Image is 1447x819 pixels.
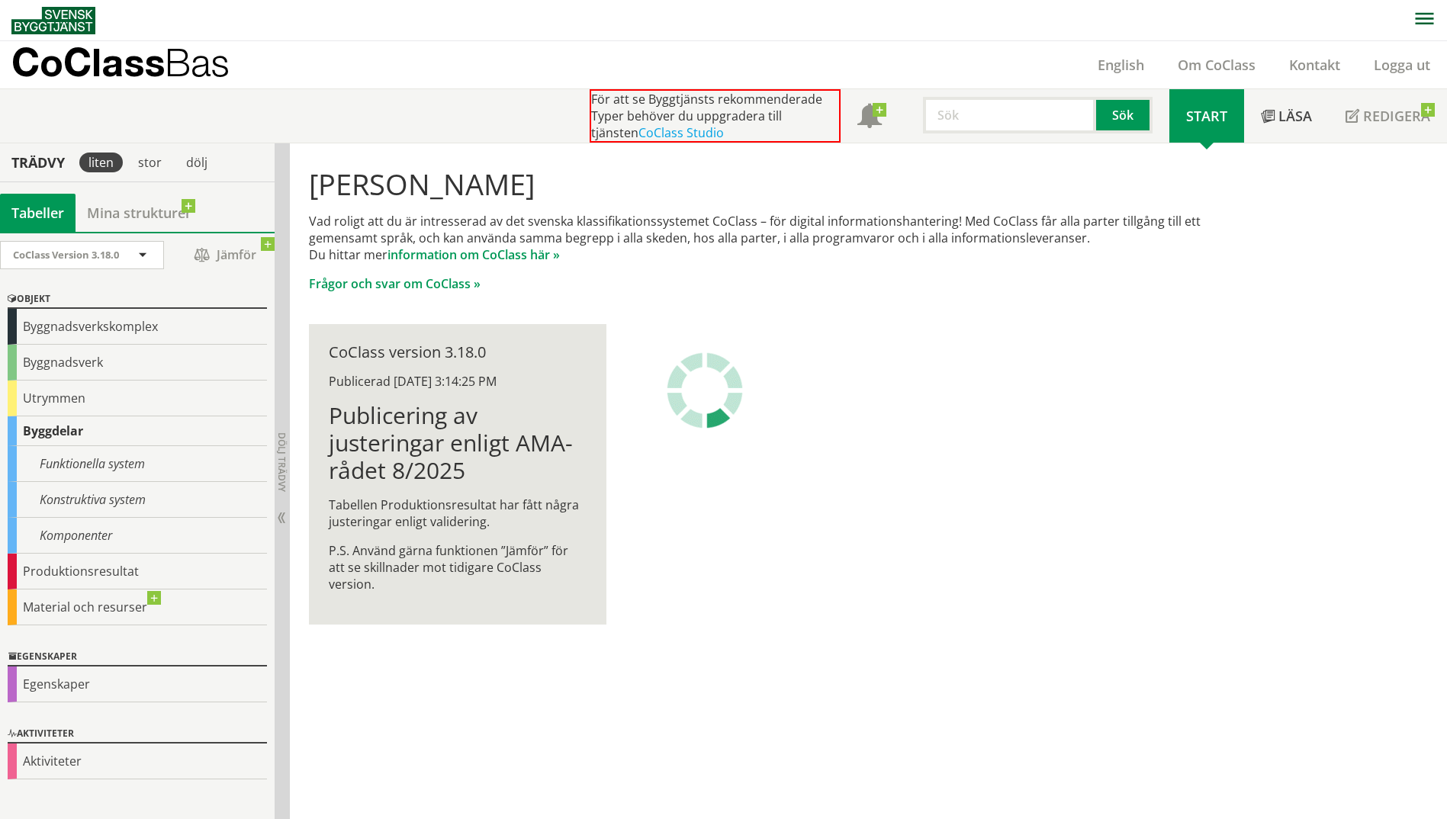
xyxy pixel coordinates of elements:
[8,291,267,309] div: Objekt
[1363,107,1430,125] span: Redigera
[1272,56,1357,74] a: Kontakt
[8,744,267,779] div: Aktiviteter
[11,41,262,88] a: CoClassBas
[8,482,267,518] div: Konstruktiva system
[329,496,586,530] p: Tabellen Produktionsresultat har fått några justeringar enligt validering.
[857,105,882,130] span: Notifikationer
[329,344,586,361] div: CoClass version 3.18.0
[8,518,267,554] div: Komponenter
[8,589,267,625] div: Material och resurser
[1161,56,1272,74] a: Om CoClass
[1244,89,1329,143] a: Läsa
[11,7,95,34] img: Svensk Byggtjänst
[8,416,267,446] div: Byggdelar
[1169,89,1244,143] a: Start
[13,248,119,262] span: CoClass Version 3.18.0
[638,124,724,141] a: CoClass Studio
[8,554,267,589] div: Produktionsresultat
[329,542,586,593] p: P.S. Använd gärna funktionen ”Jämför” för att se skillnader mot tidigare CoClass version.
[275,432,288,492] span: Dölj trädvy
[309,213,1246,263] p: Vad roligt att du är intresserad av det svenska klassifikationssystemet CoClass – för digital inf...
[923,97,1096,133] input: Sök
[8,309,267,345] div: Byggnadsverkskomplex
[8,725,267,744] div: Aktiviteter
[309,167,1246,201] h1: [PERSON_NAME]
[165,40,230,85] span: Bas
[8,381,267,416] div: Utrymmen
[1329,89,1447,143] a: Redigera
[76,194,203,232] a: Mina strukturer
[3,154,73,171] div: Trädvy
[667,352,743,429] img: Laddar
[309,275,481,292] a: Frågor och svar om CoClass »
[1096,97,1153,133] button: Sök
[590,89,841,143] div: För att se Byggtjänsts rekommenderade Typer behöver du uppgradera till tjänsten
[8,666,267,702] div: Egenskaper
[387,246,560,263] a: information om CoClass här »
[1278,107,1312,125] span: Läsa
[11,53,230,71] p: CoClass
[8,446,267,482] div: Funktionella system
[8,345,267,381] div: Byggnadsverk
[129,153,171,172] div: stor
[329,373,586,390] div: Publicerad [DATE] 3:14:25 PM
[177,153,217,172] div: dölj
[329,402,586,484] h1: Publicering av justeringar enligt AMA-rådet 8/2025
[8,648,267,666] div: Egenskaper
[179,242,271,268] span: Jämför
[1357,56,1447,74] a: Logga ut
[1081,56,1161,74] a: English
[79,153,123,172] div: liten
[1186,107,1227,125] span: Start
